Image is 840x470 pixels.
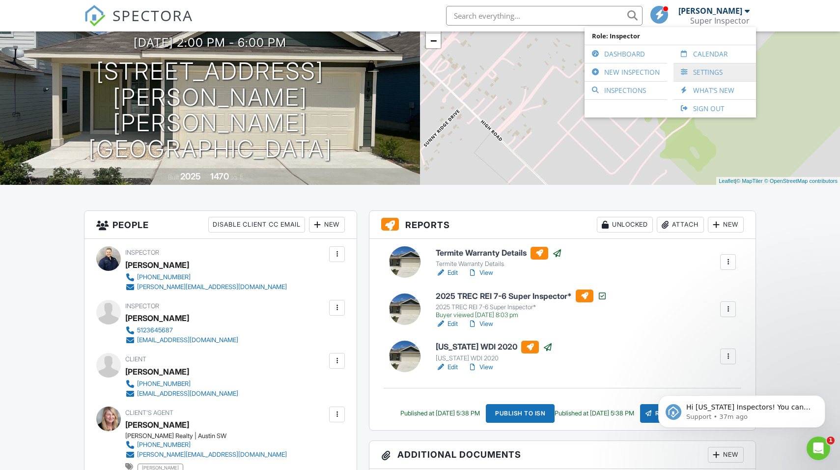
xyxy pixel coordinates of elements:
iframe: Intercom live chat [807,437,830,460]
h6: 2025 TREC REI 7-6 Super Inspector* [436,290,607,302]
a: [EMAIL_ADDRESS][DOMAIN_NAME] [125,389,238,399]
span: 1 [827,437,835,444]
a: Inspections [589,82,662,99]
h3: Additional Documents [369,441,756,469]
div: New [309,217,345,233]
div: | [716,177,840,185]
span: Built [168,174,179,181]
div: 5123645687 [137,326,173,334]
a: New Inspection [589,63,662,81]
div: Termite Warranty Details [436,260,562,268]
div: 1470 [210,171,229,181]
a: [US_STATE] WDI 2020 [US_STATE] WDI 2020 [436,341,553,362]
a: Settings [678,63,751,81]
div: Unlocked [597,217,653,233]
a: [PHONE_NUMBER] [125,272,287,282]
div: [PERSON_NAME] [678,6,742,16]
div: Disable Client CC Email [208,217,305,233]
div: [PHONE_NUMBER] [137,441,191,449]
a: 5123645687 [125,325,238,335]
h6: Termite Warranty Details [436,247,562,260]
div: [PERSON_NAME] [125,417,189,432]
div: Super Inspector [690,16,750,26]
div: Published at [DATE] 5:38 PM [555,410,634,417]
a: [EMAIL_ADDRESS][DOMAIN_NAME] [125,335,238,345]
a: [PERSON_NAME][EMAIL_ADDRESS][DOMAIN_NAME] [125,450,287,460]
a: SPECTORA [84,13,193,34]
div: [PHONE_NUMBER] [137,380,191,388]
div: New [708,447,744,463]
a: View [468,268,493,278]
a: Dashboard [589,45,662,63]
div: [EMAIL_ADDRESS][DOMAIN_NAME] [137,336,238,344]
div: [PHONE_NUMBER] [137,273,191,281]
a: View [468,362,493,372]
a: Calendar [678,45,751,63]
a: © MapTiler [736,178,763,184]
div: [PERSON_NAME] [125,258,189,272]
input: Search everything... [446,6,643,26]
div: [EMAIL_ADDRESS][DOMAIN_NAME] [137,390,238,398]
a: [PHONE_NUMBER] [125,379,238,389]
span: Client [125,355,146,363]
a: Zoom out [426,33,441,48]
div: 2025 [180,171,201,181]
a: Leaflet [719,178,735,184]
a: [PHONE_NUMBER] [125,440,287,450]
h3: [DATE] 2:00 pm - 6:00 pm [134,36,286,49]
a: © OpenStreetMap contributors [764,178,838,184]
div: New [708,217,744,233]
h3: People [84,211,357,239]
div: Publish to ISN [486,404,555,423]
h1: [STREET_ADDRESS][PERSON_NAME] [PERSON_NAME][GEOGRAPHIC_DATA] [16,59,404,162]
a: What's New [678,82,751,99]
a: Edit [436,268,458,278]
div: [US_STATE] WDI 2020 [436,354,553,362]
iframe: Intercom notifications message [644,375,840,443]
h6: [US_STATE] WDI 2020 [436,341,553,353]
div: [PERSON_NAME][EMAIL_ADDRESS][DOMAIN_NAME] [137,451,287,459]
span: sq. ft. [230,174,244,181]
div: [PERSON_NAME] Realty | Austin SW [125,432,295,440]
div: Buyer viewed [DATE] 8:03 pm [436,311,607,319]
div: [PERSON_NAME] [125,364,189,379]
a: Sign Out [678,100,751,117]
div: Resend Email/Text [640,404,725,423]
span: Inspector [125,302,159,310]
div: [PERSON_NAME][EMAIL_ADDRESS][DOMAIN_NAME] [137,283,287,291]
a: [PERSON_NAME][EMAIL_ADDRESS][DOMAIN_NAME] [125,282,287,292]
div: [PERSON_NAME] [125,311,189,325]
div: 2025 TREC REI 7-6 Super Inspector* [436,303,607,311]
span: Inspector [125,249,159,256]
img: The Best Home Inspection Software - Spectora [84,5,106,27]
a: Edit [436,362,458,372]
div: Published at [DATE] 5:38 PM [400,410,480,417]
a: Termite Warranty Details Termite Warranty Details [436,247,562,268]
a: View [468,319,493,329]
span: Role: Inspector [589,27,751,45]
h3: Reports [369,211,756,239]
a: Edit [436,319,458,329]
span: Client's Agent [125,409,173,416]
a: 2025 TREC REI 7-6 Super Inspector* 2025 TREC REI 7-6 Super Inspector* Buyer viewed [DATE] 8:03 pm [436,290,607,319]
div: Attach [657,217,704,233]
span: SPECTORA [112,5,193,26]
